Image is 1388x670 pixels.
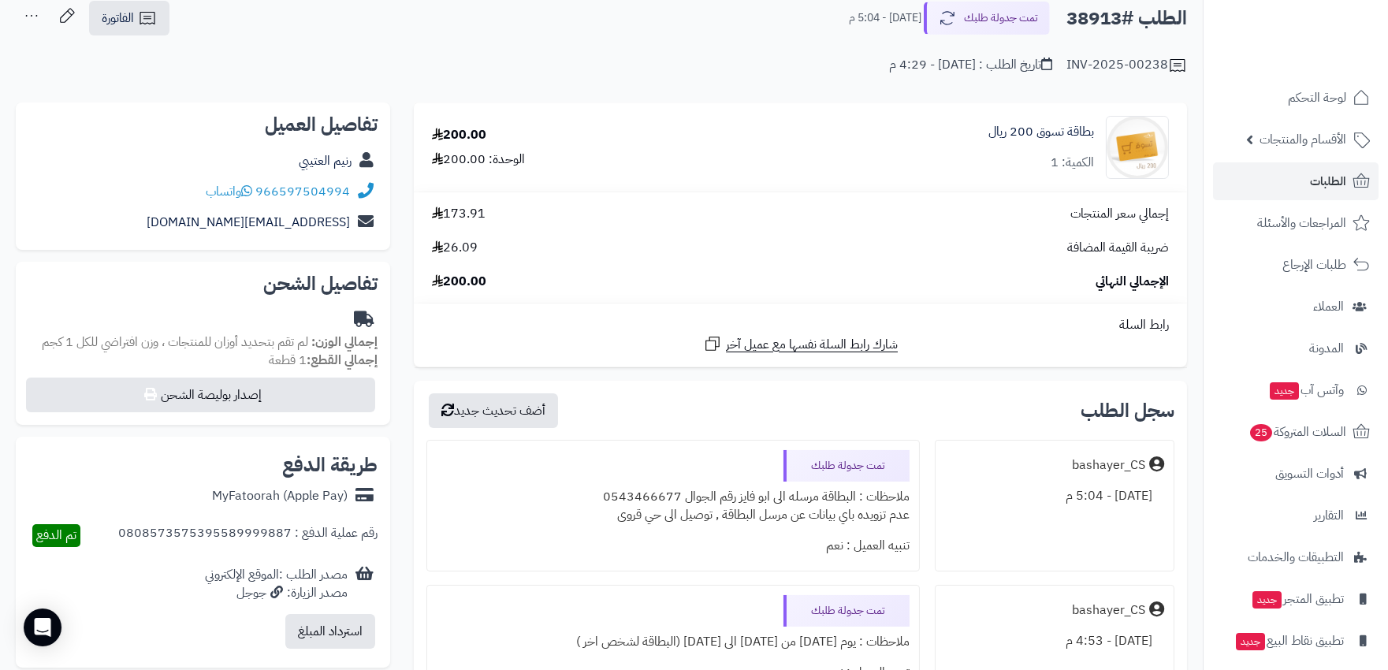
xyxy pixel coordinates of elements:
[889,56,1052,74] div: تاريخ الطلب : [DATE] - 4:29 م
[703,334,898,354] a: شارك رابط السلة نفسها مع عميل آخر
[432,239,478,257] span: 26.09
[1213,371,1379,409] a: وآتس آبجديد
[1213,538,1379,576] a: التطبيقات والخدمات
[432,205,486,223] span: 173.91
[24,609,61,646] div: Open Intercom Messenger
[212,487,348,505] div: MyFatoorah (Apple Pay)
[726,336,898,354] span: شارك رابط السلة نفسها مع عميل آخر
[1234,630,1344,652] span: تطبيق نقاط البيع
[1213,497,1379,534] a: التقارير
[1260,128,1346,151] span: الأقسام والمنتجات
[285,614,375,649] button: استرداد المبلغ
[205,566,348,602] div: مصدر الطلب :الموقع الإلكتروني
[299,151,352,170] a: رنيم العتيبي
[1257,212,1346,234] span: المراجعات والأسئلة
[28,274,378,293] h2: تفاصيل الشحن
[783,595,910,627] div: تمت جدولة طلبك
[437,482,910,530] div: ملاحظات : البطاقة مرسله الى ابو فايز رقم الجوال 0543466677 عدم تزويده باي بيانات عن مرسل البطاقة ...
[783,450,910,482] div: تمت جدولة طلبك
[1213,455,1379,493] a: أدوات التسويق
[1213,580,1379,618] a: تطبيق المتجرجديد
[420,316,1181,334] div: رابط السلة
[1248,421,1346,443] span: السلات المتروكة
[26,378,375,412] button: إصدار بوليصة الشحن
[437,530,910,561] div: تنبيه العميل : نعم
[1067,239,1169,257] span: ضريبة القيمة المضافة
[1107,116,1168,179] img: 1670315502-200-90x90.png
[432,126,486,144] div: 200.00
[432,151,525,169] div: الوحدة: 200.00
[1213,204,1379,242] a: المراجعات والأسئلة
[1213,162,1379,200] a: الطلبات
[437,627,910,657] div: ملاحظات : يوم [DATE] من [DATE] الى [DATE] (البطاقة لشخص اخر )
[429,393,558,428] button: أضف تحديث جديد
[1250,424,1272,441] span: 25
[1310,170,1346,192] span: الطلبات
[1314,504,1344,527] span: التقارير
[206,182,252,201] a: واتساب
[1309,337,1344,359] span: المدونة
[28,115,378,134] h2: تفاصيل العميل
[255,182,350,201] a: 966597504994
[1081,401,1174,420] h3: سجل الطلب
[1288,87,1346,109] span: لوحة التحكم
[282,456,378,475] h2: طريقة الدفع
[1213,288,1379,326] a: العملاء
[1268,379,1344,401] span: وآتس آب
[945,626,1164,657] div: [DATE] - 4:53 م
[1213,622,1379,660] a: تطبيق نقاط البيعجديد
[849,10,921,26] small: [DATE] - 5:04 م
[1275,463,1344,485] span: أدوات التسويق
[1213,329,1379,367] a: المدونة
[1096,273,1169,291] span: الإجمالي النهائي
[1051,154,1094,172] div: الكمية: 1
[945,481,1164,512] div: [DATE] - 5:04 م
[1251,588,1344,610] span: تطبيق المتجر
[1066,2,1187,35] h2: الطلب #38913
[36,526,76,545] span: تم الدفع
[1313,296,1344,318] span: العملاء
[1066,56,1187,75] div: INV-2025-00238
[269,351,378,370] small: 1 قطعة
[924,2,1050,35] button: تمت جدولة طلبك
[1236,633,1265,650] span: جديد
[1213,246,1379,284] a: طلبات الإرجاع
[1070,205,1169,223] span: إجمالي سعر المنتجات
[1213,79,1379,117] a: لوحة التحكم
[1213,413,1379,451] a: السلات المتروكة25
[988,123,1094,141] a: بطاقة تسوق 200 ريال
[1072,456,1145,475] div: bashayer_CS
[102,9,134,28] span: الفاتورة
[1252,591,1282,609] span: جديد
[1072,601,1145,620] div: bashayer_CS
[307,351,378,370] strong: إجمالي القطع:
[432,273,486,291] span: 200.00
[205,584,348,602] div: مصدر الزيارة: جوجل
[1270,382,1299,400] span: جديد
[42,333,308,352] span: لم تقم بتحديد أوزان للمنتجات ، وزن افتراضي للكل 1 كجم
[1248,546,1344,568] span: التطبيقات والخدمات
[1282,254,1346,276] span: طلبات الإرجاع
[89,1,169,35] a: الفاتورة
[311,333,378,352] strong: إجمالي الوزن:
[147,213,350,232] a: [EMAIL_ADDRESS][DOMAIN_NAME]
[118,524,378,547] div: رقم عملية الدفع : 0808573575395589999887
